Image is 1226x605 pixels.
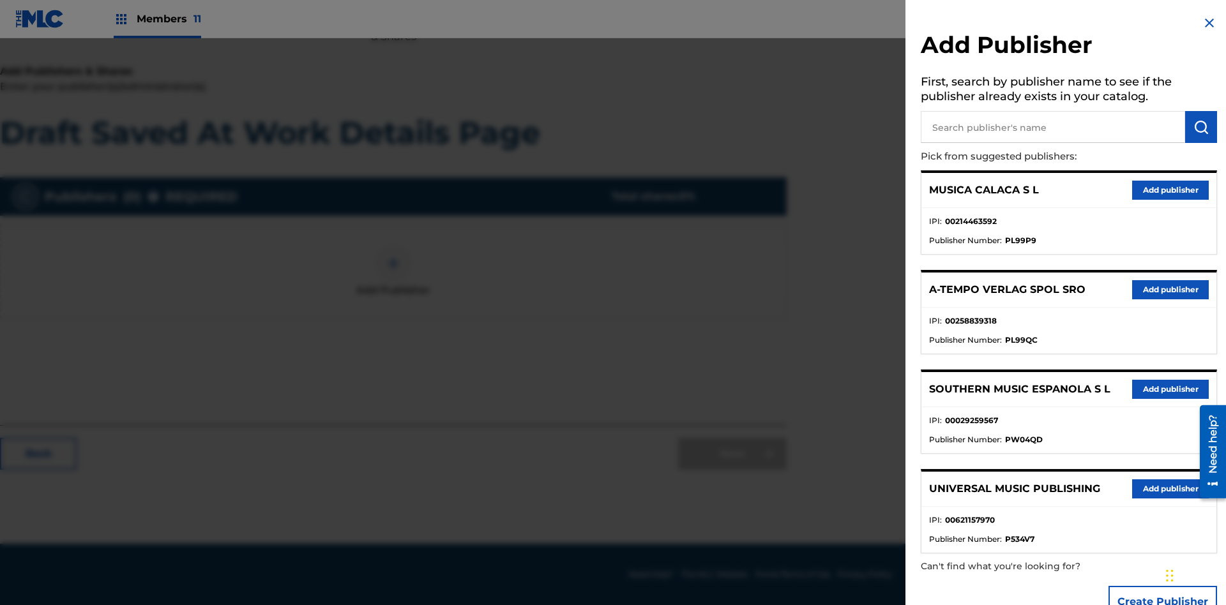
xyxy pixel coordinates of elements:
[929,481,1100,497] p: UNIVERSAL MUSIC PUBLISHING
[929,382,1110,397] p: SOUTHERN MUSIC ESPANOLA S L
[929,514,942,526] span: IPI :
[921,71,1217,111] h5: First, search by publisher name to see if the publisher already exists in your catalog.
[929,282,1086,297] p: A-TEMPO VERLAG SPOL SRO
[1193,119,1209,135] img: Search Works
[1132,380,1209,399] button: Add publisher
[114,11,129,27] img: Top Rightsholders
[929,534,1002,545] span: Publisher Number :
[1166,556,1174,595] div: Drag
[921,553,1144,579] p: Can't find what you're looking for?
[945,415,998,426] strong: 00029259567
[921,111,1185,143] input: Search publisher's name
[1132,280,1209,299] button: Add publisher
[929,334,1002,346] span: Publisher Number :
[1132,479,1209,498] button: Add publisher
[945,315,997,327] strong: 00258839318
[193,13,201,25] span: 11
[945,216,997,227] strong: 00214463592
[1005,534,1034,545] strong: P534V7
[929,183,1039,198] p: MUSICA CALACA S L
[1190,400,1226,505] iframe: Resource Center
[1005,235,1036,246] strong: PL99P9
[1005,334,1038,346] strong: PL99QC
[929,315,942,327] span: IPI :
[921,31,1217,63] h2: Add Publisher
[929,235,1002,246] span: Publisher Number :
[15,10,64,28] img: MLC Logo
[921,143,1144,170] p: Pick from suggested publishers:
[929,415,942,426] span: IPI :
[929,434,1002,445] span: Publisher Number :
[1132,181,1209,200] button: Add publisher
[1005,434,1043,445] strong: PW04QD
[1162,544,1226,605] iframe: Chat Widget
[945,514,995,526] strong: 00621157970
[929,216,942,227] span: IPI :
[137,11,201,26] span: Members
